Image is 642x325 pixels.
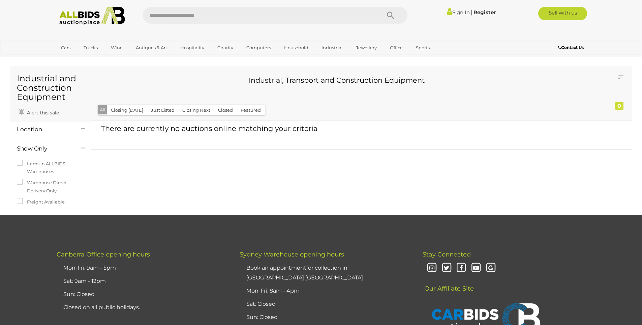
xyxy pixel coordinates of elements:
[62,301,223,314] li: Closed on all public holidays.
[62,275,223,288] li: Sat: 9am - 12pm
[62,288,223,301] li: Sun: Closed
[423,251,471,258] span: Stay Connected
[538,7,587,20] a: Sell with us
[455,262,467,274] i: Facebook
[147,105,179,115] button: Just Listed
[178,105,214,115] button: Closing Next
[615,102,623,110] div: 0
[57,251,150,258] span: Canberra Office opening hours
[17,179,84,195] label: Warehouse Direct - Delivery Only
[242,42,275,53] a: Computers
[62,262,223,275] li: Mon-Fri: 9am - 5pm
[98,105,107,115] button: All
[25,110,59,116] span: Alert this sale
[246,265,363,281] a: Book an appointmentfor collection in [GEOGRAPHIC_DATA] [GEOGRAPHIC_DATA]
[17,107,61,117] a: Alert this sale
[470,262,482,274] i: Youtube
[317,42,347,53] a: Industrial
[423,275,474,292] span: Our Affiliate Site
[441,262,453,274] i: Twitter
[386,42,407,53] a: Office
[106,42,127,53] a: Wine
[79,42,102,53] a: Trucks
[17,126,71,133] h4: Location
[245,285,406,298] li: Mon-Fri: 8am - 4pm
[280,42,313,53] a: Household
[103,76,571,84] h3: Industrial, Transport and Construction Equipment
[471,8,472,16] span: |
[558,45,584,50] b: Contact Us
[56,7,129,25] img: Allbids.com.au
[351,42,381,53] a: Jewellery
[246,265,306,271] u: Book an appointment
[131,42,172,53] a: Antiques & Art
[101,124,317,133] span: There are currently no auctions online matching your criteria
[17,160,84,176] label: Items in ALLBIDS Warehouses
[240,251,344,258] span: Sydney Warehouse opening hours
[176,42,209,53] a: Hospitality
[107,105,147,115] button: Closing [DATE]
[245,311,406,324] li: Sun: Closed
[411,42,434,53] a: Sports
[17,145,71,152] h4: Show Only
[426,262,438,274] i: Instagram
[447,9,470,16] a: Sign In
[17,198,65,206] label: Freight Available
[214,105,237,115] button: Closed
[485,262,497,274] i: Google
[17,74,84,102] h1: Industrial and Construction Equipment
[57,53,113,64] a: [GEOGRAPHIC_DATA]
[473,9,496,16] a: Register
[213,42,238,53] a: Charity
[245,298,406,311] li: Sat: Closed
[558,44,585,51] a: Contact Us
[57,42,75,53] a: Cars
[374,7,407,24] button: Search
[237,105,265,115] button: Featured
